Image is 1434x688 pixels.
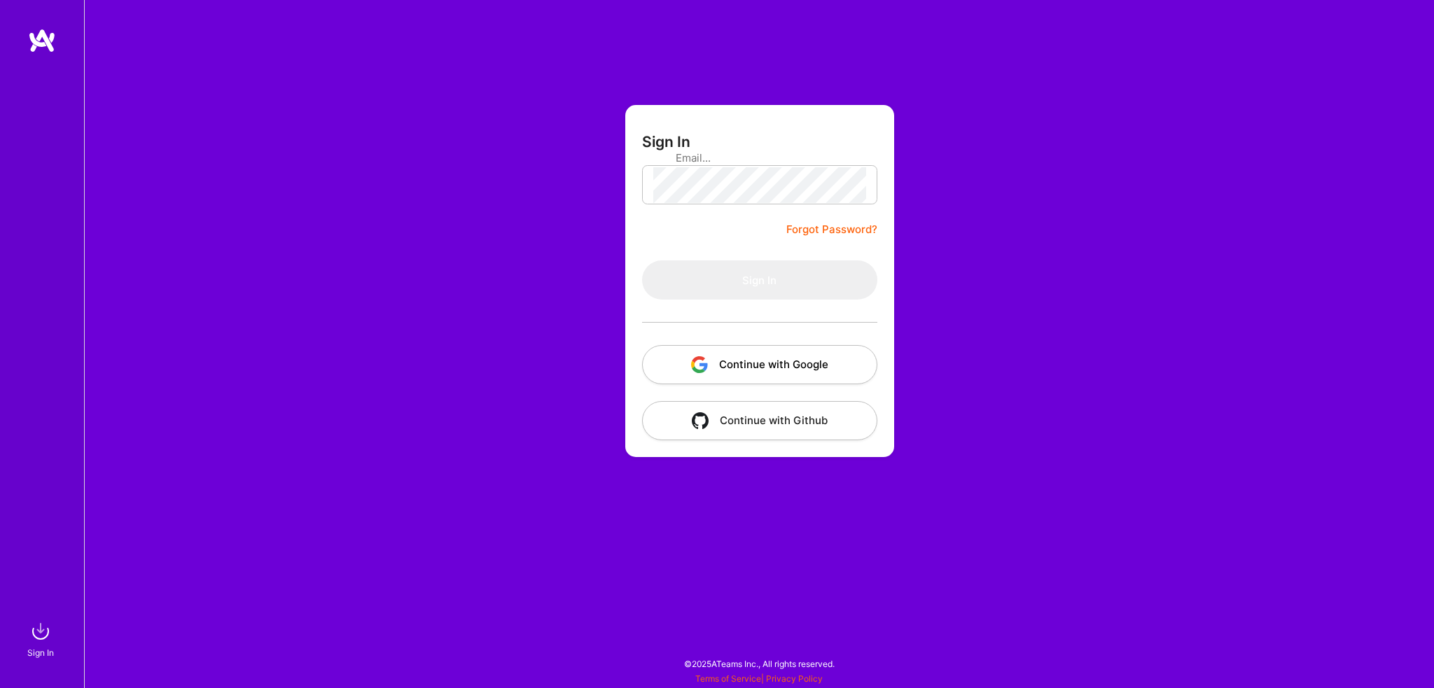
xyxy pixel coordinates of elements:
h3: Sign In [642,133,690,150]
div: © 2025 ATeams Inc., All rights reserved. [84,646,1434,681]
a: sign inSign In [29,617,55,660]
a: Forgot Password? [786,221,877,238]
span: | [695,673,823,684]
div: Sign In [27,645,54,660]
button: Continue with Google [642,345,877,384]
button: Sign In [642,260,877,300]
button: Continue with Github [642,401,877,440]
input: Email... [676,140,844,176]
img: sign in [27,617,55,645]
a: Privacy Policy [766,673,823,684]
img: icon [692,412,709,429]
img: logo [28,28,56,53]
img: icon [691,356,708,373]
a: Terms of Service [695,673,761,684]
